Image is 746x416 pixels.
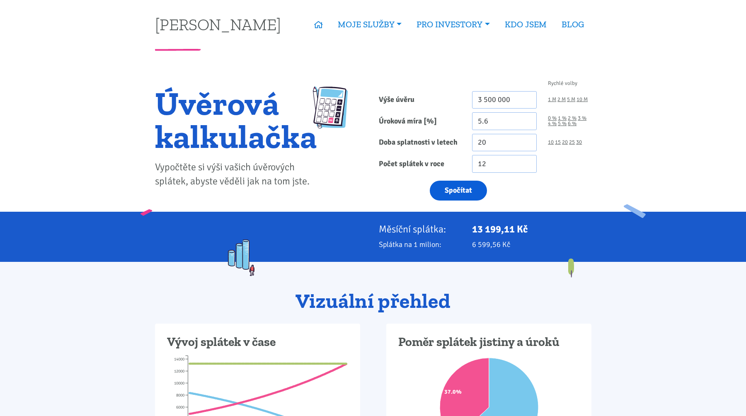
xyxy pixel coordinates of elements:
[174,369,184,374] tspan: 12000
[176,393,184,398] tspan: 8000
[548,81,577,86] span: Rychlé volby
[379,223,461,235] p: Měsíční splátka:
[568,121,576,126] a: 6 %
[568,116,576,121] a: 2 %
[497,15,554,34] a: KDO JSEM
[155,87,317,153] h1: Úvěrová kalkulačka
[167,334,348,350] h3: Vývoj splátek v čase
[576,97,588,102] a: 10 M
[398,334,579,350] h3: Poměr splátek jistiny a úroků
[555,140,561,145] a: 15
[379,239,461,250] p: Splátka na 1 milion:
[548,140,554,145] a: 10
[569,140,575,145] a: 25
[578,116,586,121] a: 3 %
[558,121,567,126] a: 5 %
[373,112,466,130] label: Úroková míra [%]
[155,160,317,189] p: Vypočtěte si výši vašich úvěrových splátek, abyste věděli jak na tom jste.
[174,381,184,386] tspan: 10000
[430,181,487,201] button: Spočítat
[176,405,184,410] tspan: 6000
[576,140,582,145] a: 30
[548,116,557,121] a: 0 %
[472,239,591,250] p: 6 599,56 Kč
[567,97,575,102] a: 5 M
[373,91,466,109] label: Výše úvěru
[472,223,591,235] p: 13 199,11 Kč
[554,15,591,34] a: BLOG
[373,155,466,173] label: Počet splátek v roce
[155,16,281,32] a: [PERSON_NAME]
[174,357,184,362] tspan: 14000
[330,15,409,34] a: MOJE SLUŽBY
[557,97,566,102] a: 2 M
[155,290,591,312] h2: Vizuální přehled
[548,97,556,102] a: 1 M
[409,15,497,34] a: PRO INVESTORY
[562,140,568,145] a: 20
[548,121,557,126] a: 4 %
[373,134,466,152] label: Doba splatnosti v letech
[558,116,567,121] a: 1 %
